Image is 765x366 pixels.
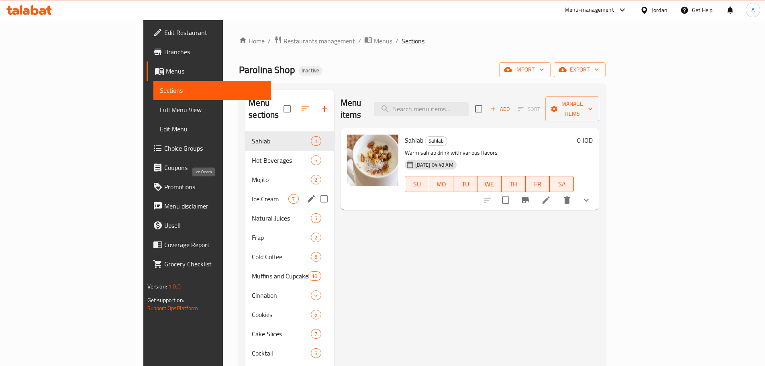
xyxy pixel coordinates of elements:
span: Select section [470,100,487,117]
div: items [308,271,321,281]
span: 2 [311,234,320,241]
span: 1.0.0 [168,281,181,292]
div: Mojito [252,175,311,184]
div: Ice Cream7edit [245,189,334,209]
span: Cookies [252,310,311,319]
span: export [560,65,599,75]
span: Coverage Report [164,240,265,249]
div: items [311,213,321,223]
button: export [554,62,606,77]
div: Cookies5 [245,305,334,324]
div: Hot Beverages6 [245,151,334,170]
a: Coverage Report [147,235,271,254]
span: MO [432,178,450,190]
div: items [311,175,321,184]
span: 1 [311,137,320,145]
a: Menus [147,61,271,81]
div: items [311,348,321,358]
span: WE [481,178,498,190]
a: Promotions [147,177,271,196]
span: 6 [311,350,320,357]
button: Branch-specific-item [516,190,535,210]
span: Inactive [298,67,322,74]
div: Natural Juices5 [245,209,334,228]
span: Sections [402,36,424,46]
span: Coupons [164,163,265,172]
span: Cinnabon [252,290,311,300]
span: Add item [487,103,513,115]
span: 6 [311,292,320,299]
span: import [506,65,544,75]
span: Branches [164,47,265,57]
a: Grocery Checklist [147,254,271,274]
span: Edit Menu [160,124,265,134]
span: Select section first [513,103,545,115]
span: Choice Groups [164,143,265,153]
span: Select all sections [279,100,296,117]
button: delete [557,190,577,210]
span: Add [489,104,511,114]
div: items [311,252,321,262]
span: Menus [374,36,392,46]
span: Manage items [552,99,593,119]
span: Restaurants management [284,36,355,46]
div: items [311,136,321,146]
a: Menus [364,36,392,46]
span: Hot Beverages [252,155,311,165]
span: 10 [308,272,320,280]
span: Menu disclaimer [164,201,265,211]
span: SA [553,178,571,190]
a: Choice Groups [147,139,271,158]
div: Inactive [298,66,322,76]
span: Full Menu View [160,105,265,115]
div: Menu-management [565,5,614,15]
img: Sahlab [347,135,398,186]
p: Warm sahlab drink with various flavors [405,148,574,158]
button: FR [526,176,550,192]
div: Frap2 [245,228,334,247]
span: 7 [289,195,298,203]
div: Muffins and Cupcakes [252,271,308,281]
div: Sahlab [425,136,447,146]
a: Support.OpsPlatform [147,303,198,313]
span: Sahlab [405,134,423,146]
h2: Menu items [341,97,365,121]
span: Version: [147,281,167,292]
a: Edit menu item [541,195,551,205]
div: Mojito2 [245,170,334,189]
span: Cake Slices [252,329,311,339]
span: Edit Restaurant [164,28,265,37]
li: / [396,36,398,46]
button: TU [453,176,477,192]
span: Cold Coffee [252,252,311,262]
span: Sahlab [252,136,311,146]
button: Manage items [545,96,599,121]
div: Cocktail6 [245,344,334,363]
div: Muffins and Cupcakes10 [245,266,334,286]
span: Ice Cream [252,194,288,204]
div: items [311,155,321,165]
span: TH [505,178,522,190]
span: Grocery Checklist [164,259,265,269]
span: Sort sections [296,99,315,119]
button: MO [429,176,453,192]
span: Get support on: [147,295,184,305]
span: Frap [252,233,311,242]
span: Upsell [164,221,265,230]
span: Cocktail [252,348,311,358]
span: [DATE] 04:48 AM [412,161,457,169]
a: Menu disclaimer [147,196,271,216]
div: Cake Slices7 [245,324,334,344]
span: Sections [160,86,265,95]
div: Cold Coffee5 [245,247,334,266]
button: import [499,62,551,77]
span: Select to update [497,192,514,209]
svg: Show Choices [581,195,591,205]
span: 2 [311,176,320,184]
a: Upsell [147,216,271,235]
